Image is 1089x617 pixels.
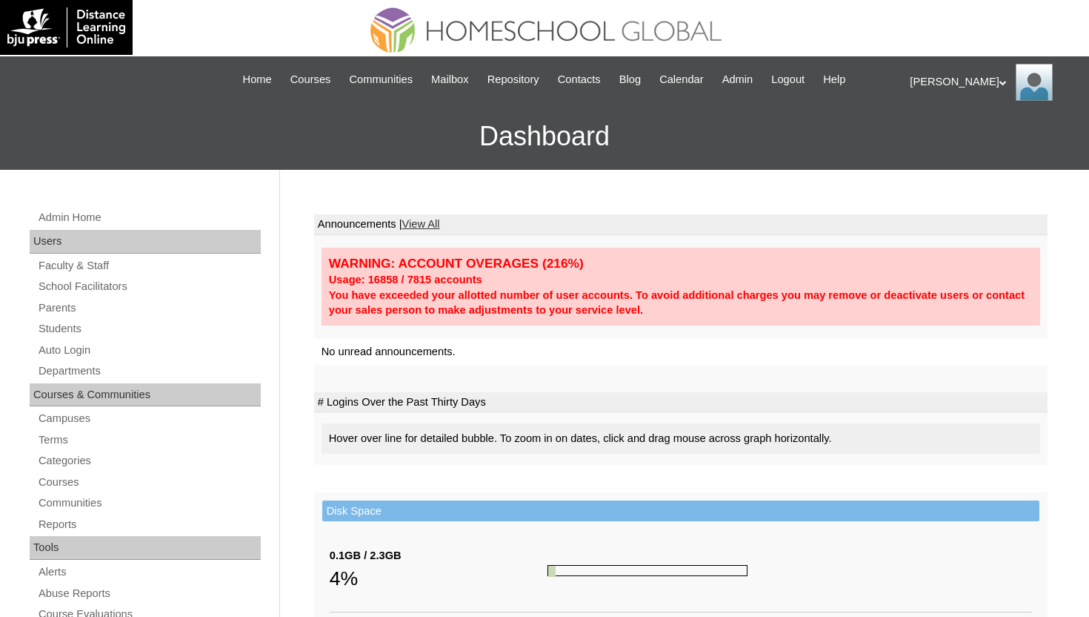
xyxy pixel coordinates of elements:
a: Terms [37,431,261,449]
a: Reports [37,515,261,534]
a: Departments [37,362,261,380]
img: logo-white.png [7,7,125,47]
span: Home [243,71,272,88]
a: Parents [37,299,261,317]
span: Help [823,71,845,88]
a: Abuse Reports [37,584,261,603]
td: No unread announcements. [314,338,1048,366]
a: Repository [480,71,547,88]
a: Mailbox [424,71,476,88]
div: Courses & Communities [30,383,261,407]
a: Faculty & Staff [37,257,261,275]
img: Anna Beltran [1016,64,1053,101]
a: View All [402,218,440,230]
div: Users [30,230,261,254]
span: Courses [290,71,331,88]
td: Announcements | [314,214,1048,235]
a: Communities [342,71,420,88]
h3: Dashboard [7,103,1082,170]
a: Categories [37,452,261,470]
span: Communities [349,71,413,88]
a: Calendar [652,71,710,88]
a: Help [816,71,853,88]
a: Home [236,71,279,88]
a: Communities [37,494,261,512]
a: Courses [37,473,261,492]
span: Calendar [659,71,703,88]
a: Blog [612,71,648,88]
a: Alerts [37,563,261,581]
span: Blog [619,71,641,88]
strong: Usage: 16858 / 7815 accounts [329,274,482,286]
a: Courses [283,71,339,88]
a: Auto Login [37,341,261,360]
td: Disk Space [322,501,1039,522]
div: Hover over line for detailed bubble. To zoom in on dates, click and drag mouse across graph horiz... [322,423,1040,454]
span: Repository [487,71,539,88]
a: Contacts [550,71,608,88]
a: Admin Home [37,208,261,227]
div: 0.1GB / 2.3GB [330,548,547,564]
span: Contacts [558,71,601,88]
div: Tools [30,536,261,560]
div: [PERSON_NAME] [910,64,1074,101]
span: Logout [771,71,805,88]
span: Mailbox [431,71,469,88]
a: Logout [764,71,812,88]
a: School Facilitators [37,277,261,296]
a: Admin [715,71,761,88]
a: Students [37,320,261,338]
div: WARNING: ACCOUNT OVERAGES (216%) [329,255,1033,272]
span: Admin [722,71,753,88]
a: Campuses [37,409,261,428]
div: 4% [330,564,547,593]
div: You have exceeded your allotted number of user accounts. To avoid additional charges you may remo... [329,288,1033,318]
td: # Logins Over the Past Thirty Days [314,392,1048,413]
